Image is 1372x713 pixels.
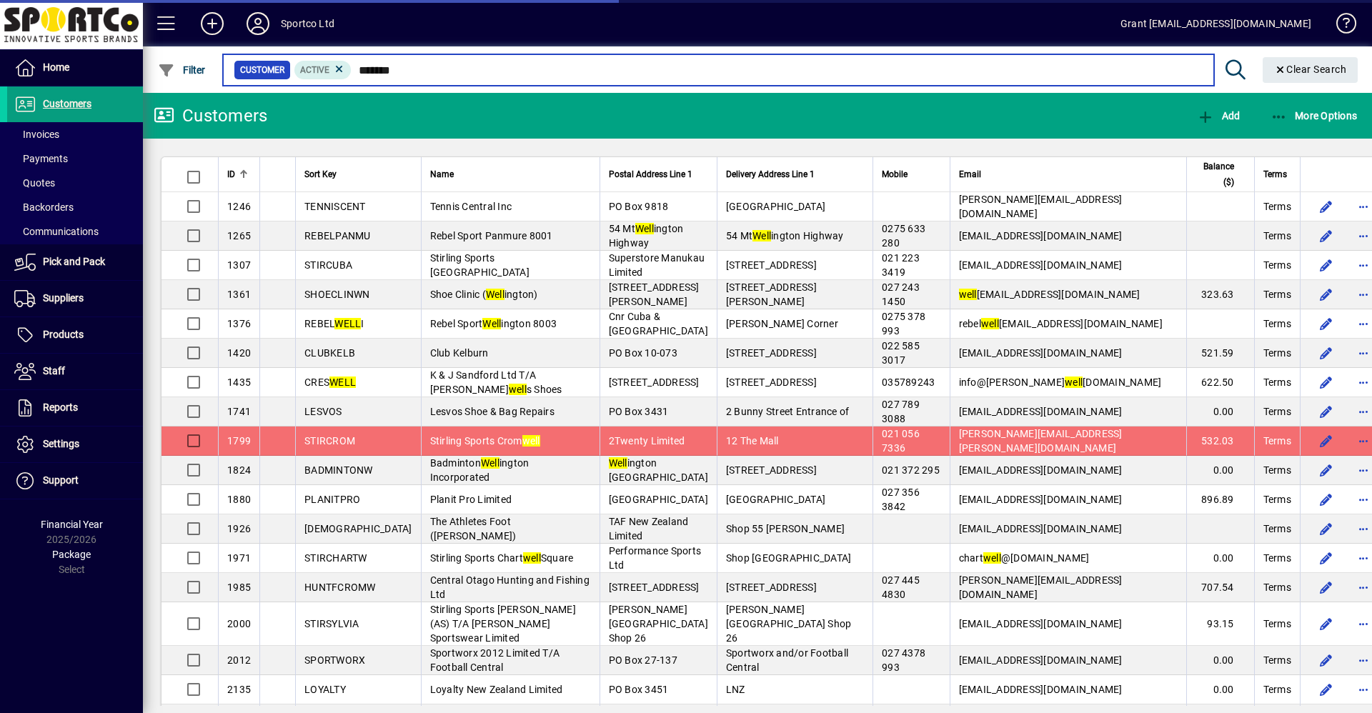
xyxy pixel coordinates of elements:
[1263,434,1291,448] span: Terms
[430,230,553,241] span: Rebel Sport Panmure 8001
[609,435,685,447] span: 2Twenty Limited
[304,166,337,182] span: Sort Key
[959,464,1123,476] span: [EMAIL_ADDRESS][DOMAIN_NAME]
[635,223,654,234] em: Well
[1315,195,1338,218] button: Edit
[509,384,527,395] em: well
[227,289,251,300] span: 1361
[1193,103,1243,129] button: Add
[1263,653,1291,667] span: Terms
[1263,463,1291,477] span: Terms
[430,604,576,644] span: Stirling Sports [PERSON_NAME] (AS) T/A [PERSON_NAME] Sportswear Limited
[304,523,412,534] span: [DEMOGRAPHIC_DATA]
[726,494,825,505] span: [GEOGRAPHIC_DATA]
[882,166,908,182] span: Mobile
[726,435,779,447] span: 12 The Mall
[882,252,920,278] span: 021 223 3419
[1326,3,1354,49] a: Knowledge Base
[609,582,700,593] span: [STREET_ADDRESS]
[959,406,1123,417] span: [EMAIL_ADDRESS][DOMAIN_NAME]
[1197,110,1240,121] span: Add
[334,318,361,329] em: WELL
[430,166,591,182] div: Name
[959,654,1123,666] span: [EMAIL_ADDRESS][DOMAIN_NAME]
[430,406,555,417] span: Lesvos Shoe & Bag Repairs
[227,582,251,593] span: 1985
[430,516,517,542] span: The Athletes Foot ([PERSON_NAME])
[609,457,627,469] em: Well
[726,604,852,644] span: [PERSON_NAME][GEOGRAPHIC_DATA] Shop 26
[227,494,251,505] span: 1880
[1186,675,1254,704] td: 0.00
[227,318,251,329] span: 1376
[481,457,499,469] em: Well
[1315,517,1338,540] button: Edit
[430,289,538,300] span: Shoe Clinic ( ington)
[154,104,267,127] div: Customers
[1315,312,1338,335] button: Edit
[227,406,251,417] span: 1741
[430,347,489,359] span: Club Kelburn
[486,289,504,300] em: Well
[7,463,143,499] a: Support
[304,347,355,359] span: CLUBKELB
[1315,254,1338,276] button: Edit
[430,252,530,278] span: Stirling Sports [GEOGRAPHIC_DATA]
[304,318,364,329] span: REBEL I
[1263,580,1291,594] span: Terms
[726,318,838,329] span: [PERSON_NAME] Corner
[430,435,540,447] span: Stirling Sports Crom
[1186,646,1254,675] td: 0.00
[329,377,356,388] em: WELL
[430,369,562,395] span: K & J Sandford Ltd T/A [PERSON_NAME] s Shoes
[430,201,512,212] span: Tennis Central Inc
[609,545,702,571] span: Performance Sports Ltd
[304,618,359,629] span: STIRSYLVIA
[14,177,55,189] span: Quotes
[609,223,684,249] span: 54 Mt ington Highway
[1315,283,1338,306] button: Edit
[1315,649,1338,672] button: Edit
[14,201,74,213] span: Backorders
[1315,371,1338,394] button: Edit
[304,684,346,695] span: LOYALTY
[609,377,700,388] span: [STREET_ADDRESS]
[154,57,209,83] button: Filter
[959,618,1123,629] span: [EMAIL_ADDRESS][DOMAIN_NAME]
[1263,617,1291,631] span: Terms
[726,464,817,476] span: [STREET_ADDRESS]
[882,428,920,454] span: 021 056 7336
[430,684,563,695] span: Loyalty New Zealand Limited
[882,223,925,249] span: 0275 633 280
[430,166,454,182] span: Name
[959,289,977,300] em: well
[43,98,91,109] span: Customers
[7,50,143,86] a: Home
[882,166,941,182] div: Mobile
[1263,166,1287,182] span: Terms
[304,552,367,564] span: STIRCHARTW
[959,523,1123,534] span: [EMAIL_ADDRESS][DOMAIN_NAME]
[1315,400,1338,423] button: Edit
[959,230,1123,241] span: [EMAIL_ADDRESS][DOMAIN_NAME]
[726,406,850,417] span: 2 Bunny Street Entrance of
[304,201,366,212] span: TENNISCENT
[959,377,1162,388] span: info@[PERSON_NAME] [DOMAIN_NAME]
[1263,258,1291,272] span: Terms
[7,195,143,219] a: Backorders
[158,64,206,76] span: Filter
[609,406,669,417] span: PO Box 3431
[726,281,817,307] span: [STREET_ADDRESS][PERSON_NAME]
[1263,287,1291,301] span: Terms
[609,201,669,212] span: PO Box 9818
[1195,159,1247,190] div: Balance ($)
[294,61,352,79] mat-chip: Activation Status: Active
[726,347,817,359] span: [STREET_ADDRESS]
[1065,377,1083,388] em: well
[43,329,84,340] span: Products
[227,552,251,564] span: 1971
[609,494,708,505] span: [GEOGRAPHIC_DATA]
[7,146,143,171] a: Payments
[959,289,1140,300] span: [EMAIL_ADDRESS][DOMAIN_NAME]
[1186,427,1254,456] td: 532.03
